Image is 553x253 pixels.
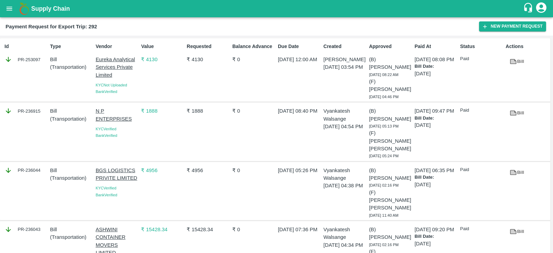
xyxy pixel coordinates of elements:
[4,43,47,50] p: Id
[506,43,549,50] p: Actions
[414,121,457,129] p: [DATE]
[1,1,17,17] button: open drawer
[414,174,457,181] p: Bill Date:
[324,182,366,189] p: [DATE] 04:38 PM
[278,56,321,63] p: [DATE] 12:00 AM
[187,43,229,50] p: Requested
[96,107,139,123] p: N P ENTERPRISES
[369,183,399,187] span: [DATE] 02:16 PM
[50,63,93,71] p: ( Transportation )
[96,83,127,87] span: KYC Not Uploaded
[414,107,457,115] p: [DATE] 09:47 PM
[232,167,275,174] p: ₹ 0
[414,167,457,174] p: [DATE] 06:35 PM
[324,123,366,130] p: [DATE] 04:54 PM
[414,226,457,233] p: [DATE] 09:20 PM
[4,107,47,115] div: PR-236915
[324,107,366,123] p: Vyankatesh Walsange
[369,154,399,158] span: [DATE] 05:24 PM
[96,56,139,79] p: Eureka Analytical Services Private Limited
[324,63,366,71] p: [DATE] 03:54 PM
[232,43,275,50] p: Balance Advance
[232,107,275,115] p: ₹ 0
[369,73,399,77] span: [DATE] 08:22 AM
[4,56,47,63] div: PR-253097
[369,124,399,128] span: [DATE] 05:13 PM
[369,189,412,212] p: (F) [PERSON_NAME] [PERSON_NAME]
[141,167,184,174] p: ₹ 4956
[324,241,366,249] p: [DATE] 04:34 PM
[414,233,457,240] p: Bill Date:
[4,167,47,174] div: PR-236044
[50,226,93,233] p: Bill
[535,1,547,16] div: account of current user
[460,226,503,232] p: Paid
[369,129,412,152] p: (F) [PERSON_NAME] [PERSON_NAME]
[232,226,275,233] p: ₹ 0
[232,56,275,63] p: ₹ 0
[506,107,528,119] a: Bill
[96,90,117,94] span: Bank Verified
[414,56,457,63] p: [DATE] 08:08 PM
[324,226,366,241] p: Vyankatesh Walsange
[324,56,366,63] p: [PERSON_NAME]
[460,43,503,50] p: Status
[506,226,528,238] a: Bill
[141,107,184,115] p: ₹ 1888
[96,193,117,197] span: Bank Verified
[4,226,47,233] div: PR-236043
[50,174,93,182] p: ( Transportation )
[278,167,321,174] p: [DATE] 05:26 PM
[414,115,457,122] p: Bill Date:
[31,4,523,13] a: Supply Chain
[506,56,528,68] a: Bill
[141,56,184,63] p: ₹ 4130
[324,43,366,50] p: Created
[506,167,528,179] a: Bill
[50,233,93,241] p: ( Transportation )
[96,127,116,131] span: KYC Verified
[50,107,93,115] p: Bill
[50,43,93,50] p: Type
[187,56,229,63] p: ₹ 4130
[414,240,457,247] p: [DATE]
[414,70,457,77] p: [DATE]
[141,43,184,50] p: Value
[369,107,412,123] p: (B) [PERSON_NAME]
[460,167,503,173] p: Paid
[479,21,546,31] button: New Payment Request
[187,167,229,174] p: ₹ 4956
[278,107,321,115] p: [DATE] 08:40 PM
[414,181,457,188] p: [DATE]
[278,43,321,50] p: Due Date
[141,226,184,233] p: ₹ 15428.34
[523,2,535,15] div: customer-support
[187,107,229,115] p: ₹ 1888
[187,226,229,233] p: ₹ 15428.34
[369,78,412,93] p: (F) [PERSON_NAME]
[324,167,366,182] p: Vyankatesh Walsange
[17,2,31,16] img: logo
[96,133,117,138] span: Bank Verified
[50,56,93,63] p: Bill
[414,43,457,50] p: Paid At
[369,213,399,217] span: [DATE] 11:40 AM
[369,56,412,71] p: (B) [PERSON_NAME]
[369,243,399,247] span: [DATE] 02:16 PM
[460,56,503,62] p: Paid
[6,24,97,29] b: Payment Request for Export Trip: 292
[96,186,116,190] span: KYC Verified
[369,226,412,241] p: (B) [PERSON_NAME]
[96,167,139,182] p: BGS LOGISTICS PRIVITE LIMITED
[50,167,93,174] p: Bill
[31,5,70,12] b: Supply Chain
[278,226,321,233] p: [DATE] 07:36 PM
[369,95,399,99] span: [DATE] 04:46 PM
[369,167,412,182] p: (B) [PERSON_NAME]
[50,115,93,123] p: ( Transportation )
[460,107,503,114] p: Paid
[96,43,139,50] p: Vendor
[414,63,457,70] p: Bill Date:
[369,43,412,50] p: Approved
